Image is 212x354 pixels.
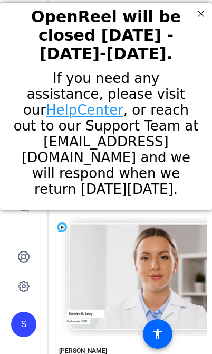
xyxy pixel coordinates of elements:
[151,328,164,340] mat-icon: accessibility
[11,312,36,337] div: S
[14,68,199,194] span: If you need any assistance, please visit our , or reach out to our Support Team at [EMAIL_ADDRESS...
[46,99,123,115] a: HelpCenter
[13,5,199,60] div: OpenReel will be closed [DATE] - [DATE]-[DATE].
